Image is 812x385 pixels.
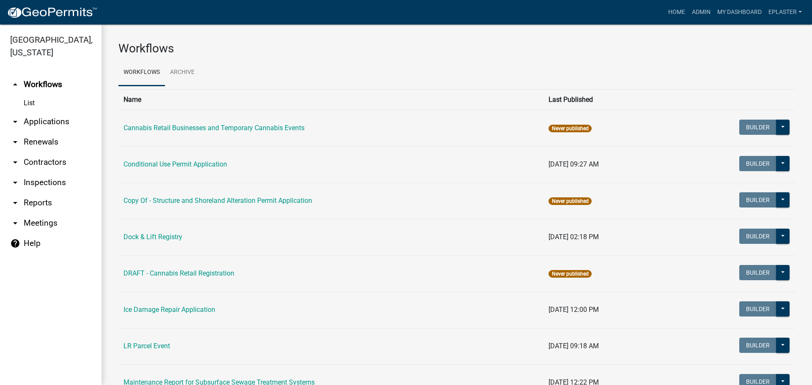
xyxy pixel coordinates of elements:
span: [DATE] 12:00 PM [549,306,599,314]
span: Never published [549,197,591,205]
a: Cannabis Retail Businesses and Temporary Cannabis Events [123,124,304,132]
a: DRAFT - Cannabis Retail Registration [123,269,234,277]
i: arrow_drop_down [10,137,20,147]
h3: Workflows [118,41,795,56]
span: [DATE] 09:27 AM [549,160,599,168]
button: Builder [739,229,776,244]
th: Name [118,89,543,110]
i: help [10,238,20,248]
button: Builder [739,192,776,208]
a: Copy Of - Structure and Shoreland Alteration Permit Application [123,197,312,205]
button: Builder [739,301,776,317]
button: Builder [739,338,776,353]
i: arrow_drop_down [10,117,20,127]
button: Builder [739,156,776,171]
button: Builder [739,120,776,135]
span: Never published [549,125,591,132]
a: My Dashboard [714,4,765,20]
span: Never published [549,270,591,278]
a: Dock & Lift Registry [123,233,182,241]
a: eplaster [765,4,805,20]
i: arrow_drop_down [10,218,20,228]
i: arrow_drop_down [10,198,20,208]
a: Workflows [118,59,165,86]
span: [DATE] 02:18 PM [549,233,599,241]
span: [DATE] 09:18 AM [549,342,599,350]
a: Conditional Use Permit Application [123,160,227,168]
a: Ice Damage Repair Application [123,306,215,314]
th: Last Published [543,89,668,110]
a: Admin [689,4,714,20]
button: Builder [739,265,776,280]
a: LR Parcel Event [123,342,170,350]
i: arrow_drop_down [10,157,20,167]
i: arrow_drop_up [10,79,20,90]
a: Archive [165,59,200,86]
i: arrow_drop_down [10,177,20,188]
a: Home [665,4,689,20]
